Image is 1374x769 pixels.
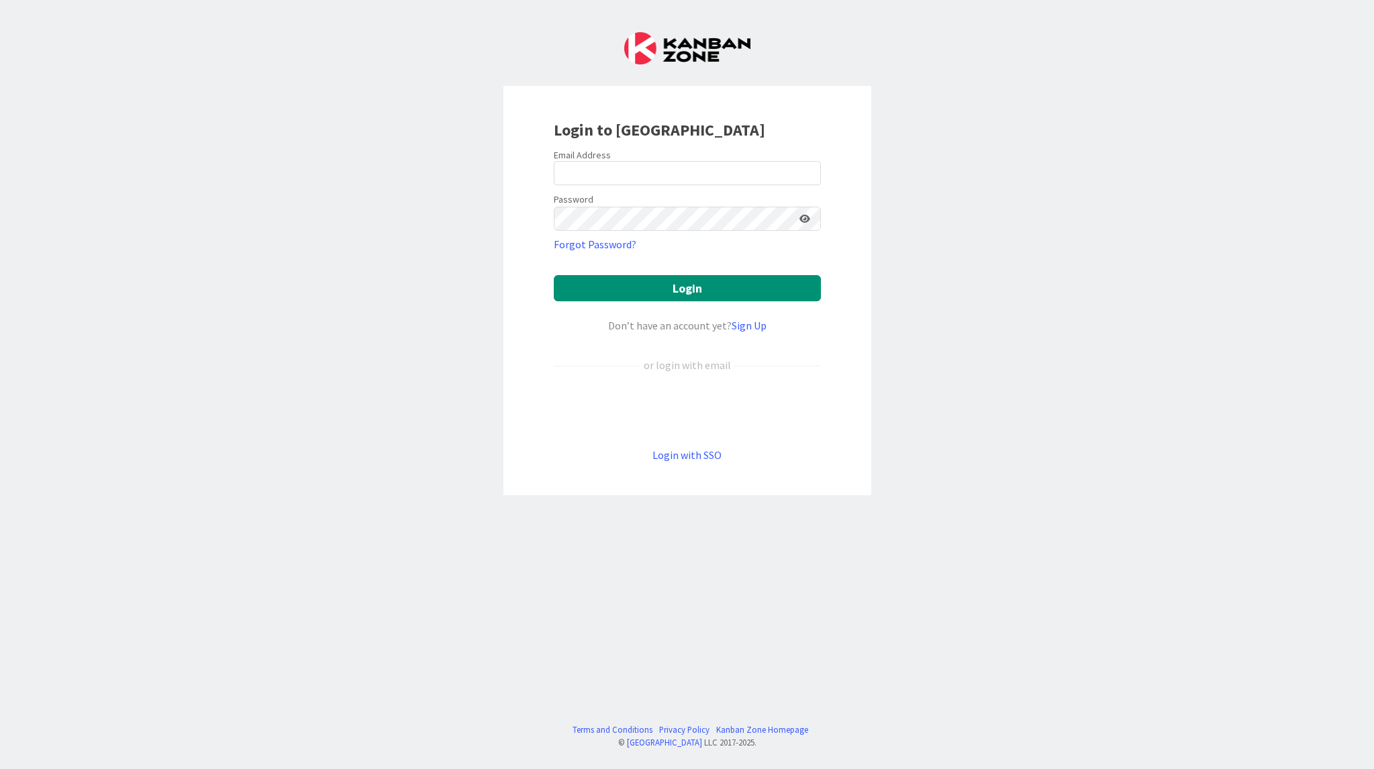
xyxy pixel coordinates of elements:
[624,32,750,64] img: Kanban Zone
[659,723,709,736] a: Privacy Policy
[573,723,652,736] a: Terms and Conditions
[627,737,702,748] a: [GEOGRAPHIC_DATA]
[554,275,821,301] button: Login
[566,736,808,749] div: © LLC 2017- 2025 .
[652,448,722,462] a: Login with SSO
[640,357,734,373] div: or login with email
[554,236,636,252] a: Forgot Password?
[554,193,593,207] label: Password
[554,119,765,140] b: Login to [GEOGRAPHIC_DATA]
[554,317,821,334] div: Don’t have an account yet?
[732,319,767,332] a: Sign Up
[547,395,828,425] iframe: Sign in with Google Button
[716,723,808,736] a: Kanban Zone Homepage
[554,149,611,161] label: Email Address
